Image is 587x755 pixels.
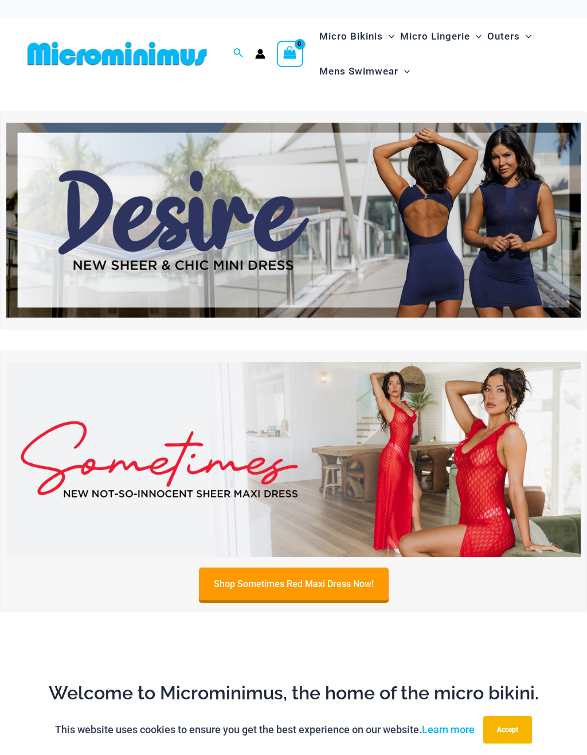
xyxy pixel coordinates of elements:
[199,568,389,600] a: Shop Sometimes Red Maxi Dress Now!
[6,362,581,557] img: Sometimes Red Maxi Dress
[400,22,470,51] span: Micro Lingerie
[383,22,394,51] span: Menu Toggle
[277,41,303,67] a: View Shopping Cart, empty
[483,716,532,744] button: Accept
[55,721,475,738] p: This website uses cookies to ensure you get the best experience on our website.
[255,49,265,59] a: Account icon link
[397,19,484,54] a: Micro LingerieMenu ToggleMenu Toggle
[233,46,244,61] a: Search icon link
[6,123,581,318] img: Desire me Navy Dress
[319,57,398,86] span: Mens Swimwear
[422,723,475,736] a: Learn more
[316,19,397,54] a: Micro BikinisMenu ToggleMenu Toggle
[319,22,383,51] span: Micro Bikinis
[398,57,410,86] span: Menu Toggle
[470,22,482,51] span: Menu Toggle
[487,22,520,51] span: Outers
[316,54,413,89] a: Mens SwimwearMenu ToggleMenu Toggle
[484,19,534,54] a: OutersMenu ToggleMenu Toggle
[315,17,564,91] nav: Site Navigation
[520,22,531,51] span: Menu Toggle
[32,681,555,705] h2: Welcome to Microminimus, the home of the micro bikini.
[23,41,212,66] img: MM SHOP LOGO FLAT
